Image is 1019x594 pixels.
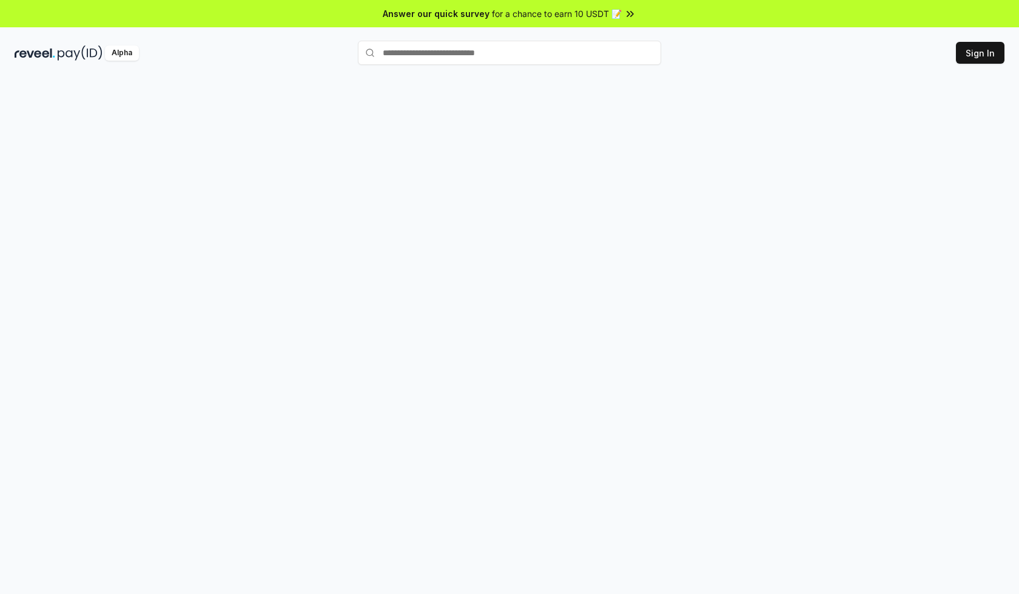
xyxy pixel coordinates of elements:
[492,7,622,20] span: for a chance to earn 10 USDT 📝
[105,46,139,61] div: Alpha
[58,46,103,61] img: pay_id
[956,42,1004,64] button: Sign In
[15,46,55,61] img: reveel_dark
[383,7,489,20] span: Answer our quick survey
